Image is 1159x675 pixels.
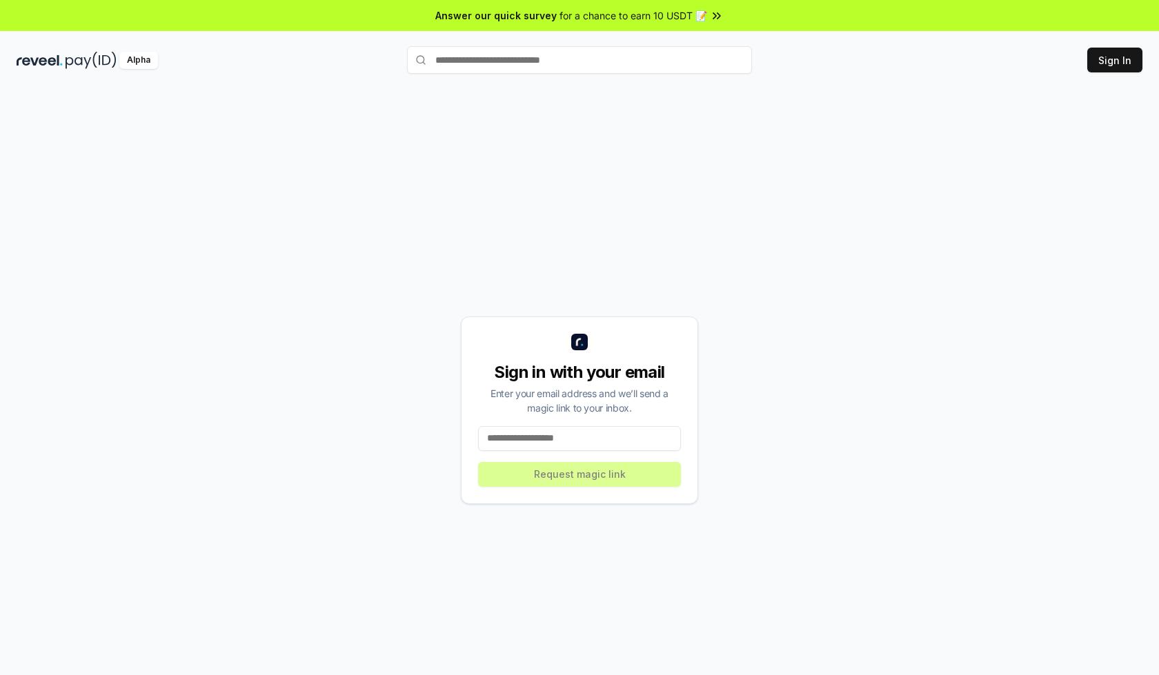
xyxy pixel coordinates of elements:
[17,52,63,69] img: reveel_dark
[559,8,707,23] span: for a chance to earn 10 USDT 📝
[571,334,588,350] img: logo_small
[478,386,681,415] div: Enter your email address and we’ll send a magic link to your inbox.
[66,52,117,69] img: pay_id
[119,52,158,69] div: Alpha
[478,361,681,383] div: Sign in with your email
[1087,48,1142,72] button: Sign In
[435,8,557,23] span: Answer our quick survey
